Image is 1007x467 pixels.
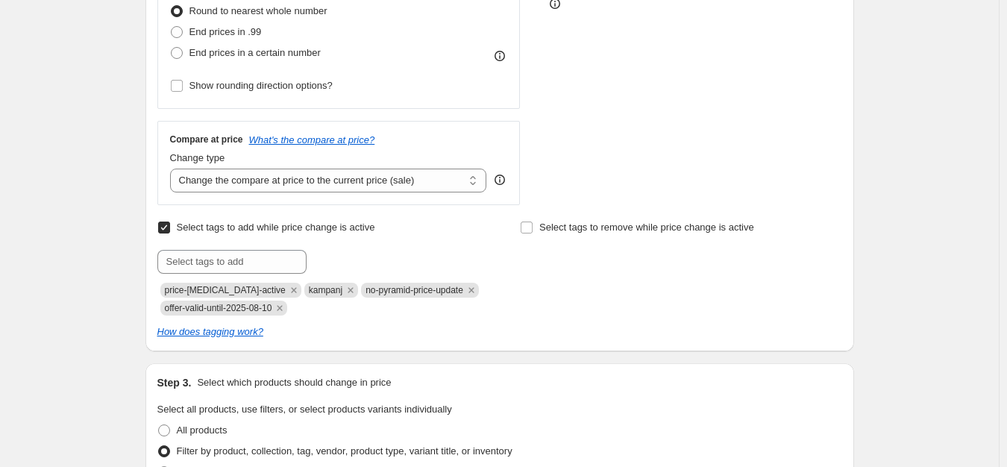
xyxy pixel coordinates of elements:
[287,283,301,297] button: Remove price-change-job-active
[492,172,507,187] div: help
[249,134,375,145] button: What's the compare at price?
[177,424,228,436] span: All products
[157,375,192,390] h2: Step 3.
[177,445,512,457] span: Filter by product, collection, tag, vendor, product type, variant title, or inventory
[157,404,452,415] span: Select all products, use filters, or select products variants individually
[157,326,263,337] a: How does tagging work?
[189,5,327,16] span: Round to nearest whole number
[165,303,272,313] span: offer-valid-until-2025-08-10
[165,285,286,295] span: price-change-job-active
[465,283,478,297] button: Remove no-pyramid-price-update
[309,285,342,295] span: kampanj
[344,283,357,297] button: Remove kampanj
[366,285,463,295] span: no-pyramid-price-update
[539,222,754,233] span: Select tags to remove while price change is active
[189,26,262,37] span: End prices in .99
[189,47,321,58] span: End prices in a certain number
[170,134,243,145] h3: Compare at price
[189,80,333,91] span: Show rounding direction options?
[197,375,391,390] p: Select which products should change in price
[157,250,307,274] input: Select tags to add
[177,222,375,233] span: Select tags to add while price change is active
[273,301,286,315] button: Remove offer-valid-until-2025-08-10
[170,152,225,163] span: Change type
